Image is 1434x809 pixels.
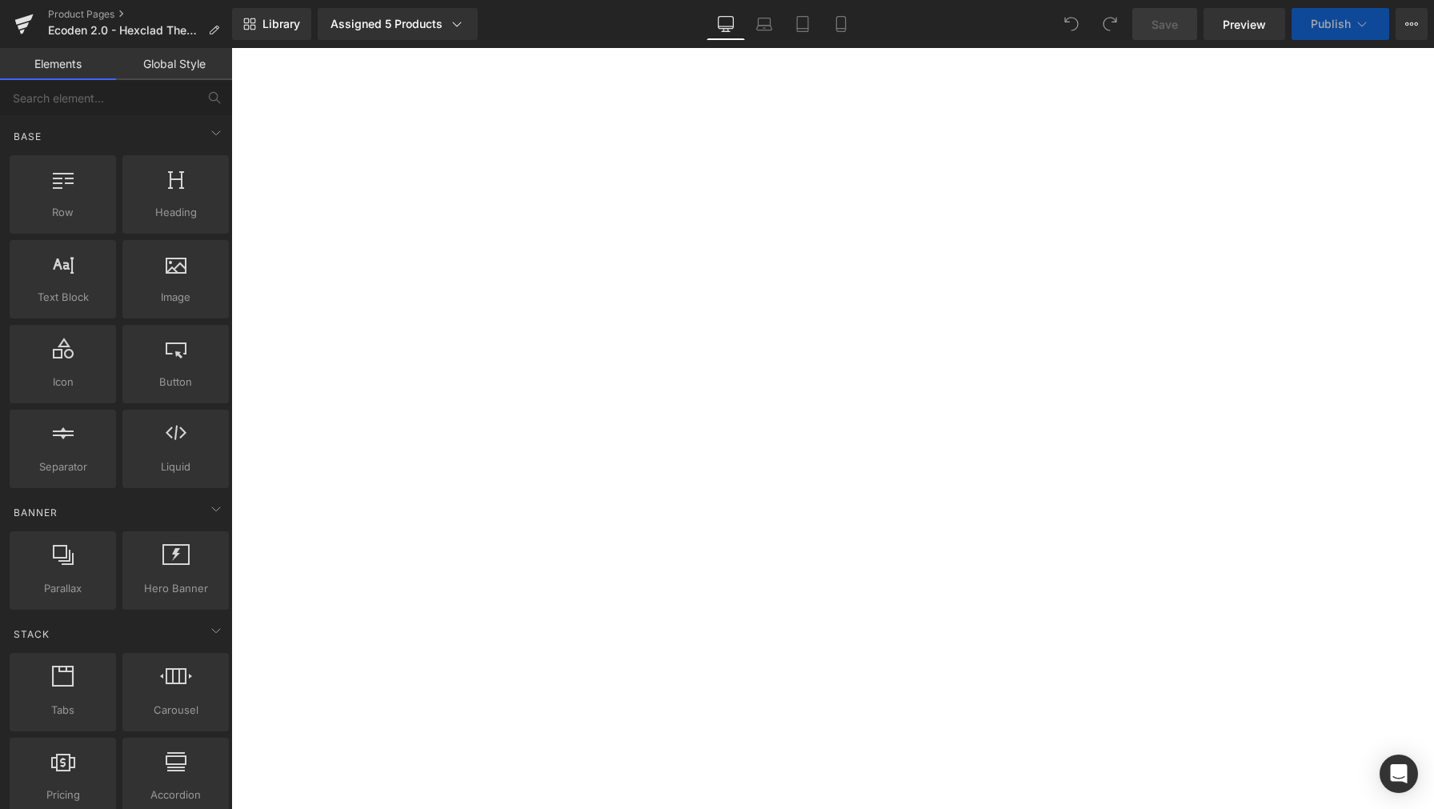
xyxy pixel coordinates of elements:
span: Publish [1311,18,1351,30]
span: Stack [12,627,51,642]
span: Preview [1223,16,1266,33]
span: Parallax [14,580,111,597]
span: Tabs [14,702,111,719]
a: Product Pages [48,8,232,21]
span: Text Block [14,289,111,306]
span: Separator [14,459,111,475]
a: Laptop [745,8,783,40]
span: Pricing [14,787,111,803]
span: Icon [14,374,111,390]
span: Accordion [127,787,224,803]
button: Undo [1055,8,1088,40]
button: More [1396,8,1428,40]
span: Button [127,374,224,390]
a: Mobile [822,8,860,40]
a: Tablet [783,8,822,40]
a: Preview [1204,8,1285,40]
button: Publish [1292,8,1389,40]
a: Global Style [116,48,232,80]
a: Desktop [707,8,745,40]
div: Open Intercom Messenger [1380,755,1418,793]
span: Banner [12,505,59,520]
span: Save [1152,16,1178,33]
span: Ecoden 2.0 - Hexclad Theme [48,24,202,37]
span: Liquid [127,459,224,475]
span: Base [12,129,43,144]
span: Carousel [127,702,224,719]
span: Heading [127,204,224,221]
div: Assigned 5 Products [330,16,465,32]
span: Library [262,17,300,31]
button: Redo [1094,8,1126,40]
span: Hero Banner [127,580,224,597]
span: Image [127,289,224,306]
span: Row [14,204,111,221]
a: New Library [232,8,311,40]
